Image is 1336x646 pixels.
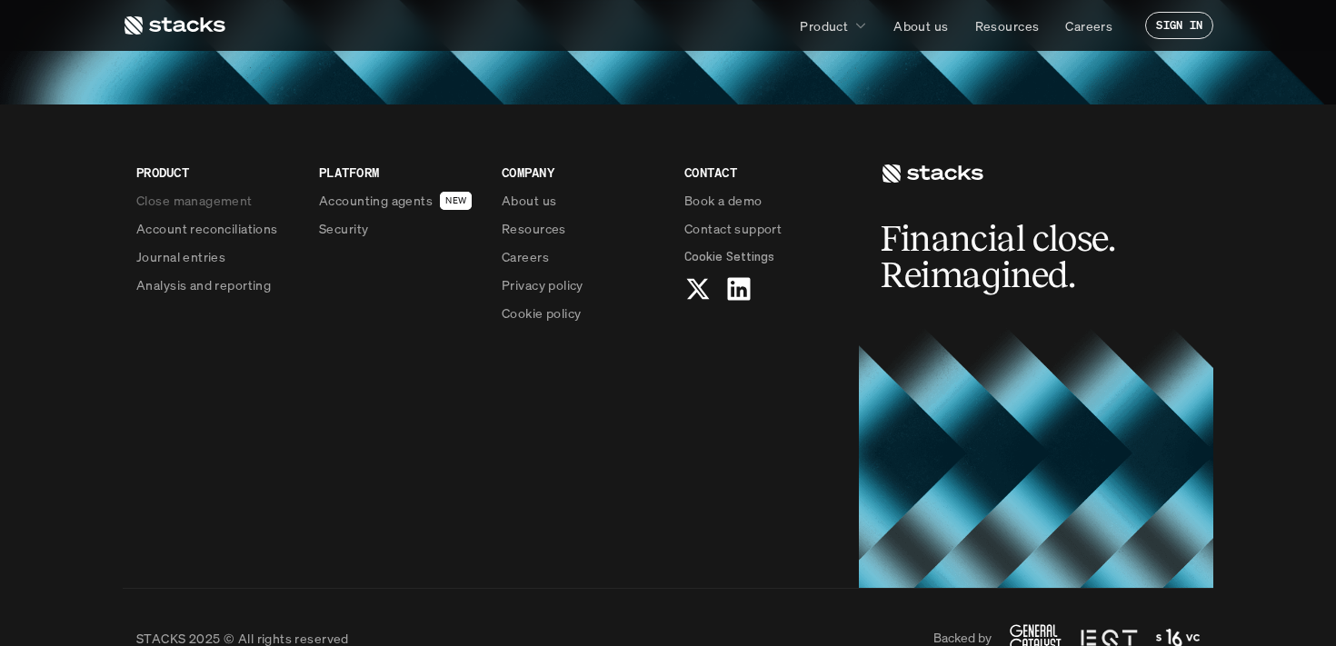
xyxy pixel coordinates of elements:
h2: Financial close. Reimagined. [881,221,1153,293]
p: PRODUCT [136,163,297,182]
p: Product [800,16,848,35]
p: CONTACT [684,163,845,182]
a: About us [882,9,959,42]
p: SIGN IN [1156,19,1202,32]
p: Close management [136,191,253,210]
p: Privacy policy [502,275,583,294]
a: About us [502,191,663,210]
a: Accounting agentsNEW [319,191,480,210]
p: Security [319,219,368,238]
p: Journal entries [136,247,225,266]
p: Analysis and reporting [136,275,271,294]
p: Account reconciliations [136,219,278,238]
p: Cookie policy [502,303,581,323]
a: Careers [502,247,663,266]
a: Resources [502,219,663,238]
a: Privacy policy [502,275,663,294]
a: Careers [1054,9,1123,42]
p: About us [502,191,556,210]
a: Contact support [684,219,845,238]
p: Careers [1065,16,1112,35]
p: Book a demo [684,191,763,210]
p: Backed by [933,631,992,646]
h2: NEW [445,195,466,206]
a: Close management [136,191,297,210]
a: Journal entries [136,247,297,266]
p: COMPANY [502,163,663,182]
p: Resources [502,219,566,238]
a: SIGN IN [1145,12,1213,39]
a: Account reconciliations [136,219,297,238]
p: Careers [502,247,549,266]
p: Accounting agents [319,191,433,210]
p: Contact support [684,219,782,238]
p: Resources [975,16,1040,35]
a: Resources [964,9,1051,42]
button: Cookie Trigger [684,247,774,266]
a: Cookie policy [502,303,663,323]
a: Analysis and reporting [136,275,297,294]
span: Cookie Settings [684,247,774,266]
a: Security [319,219,480,238]
p: About us [893,16,948,35]
a: Book a demo [684,191,845,210]
p: PLATFORM [319,163,480,182]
